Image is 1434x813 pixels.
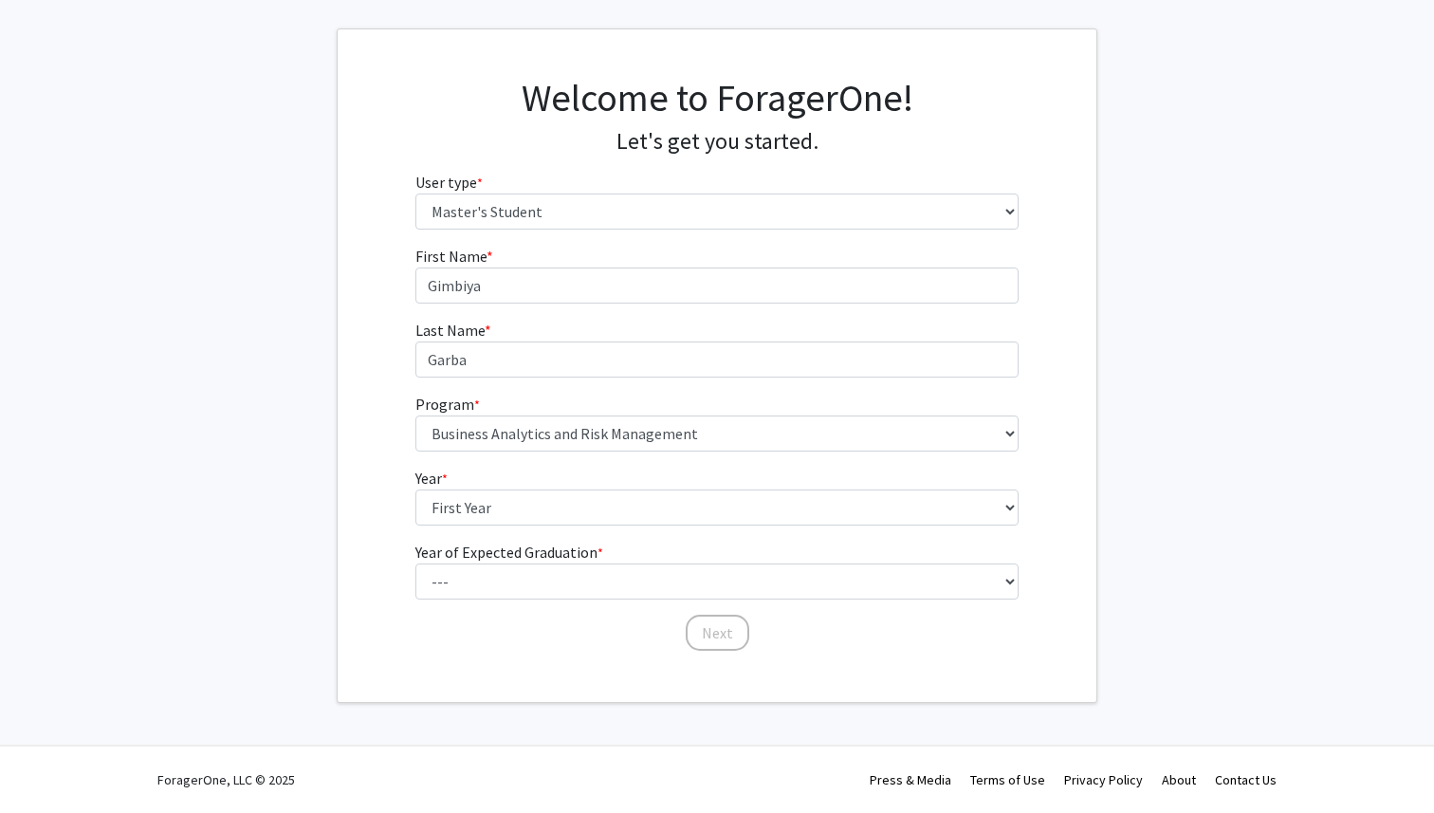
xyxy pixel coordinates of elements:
[415,393,480,416] label: Program
[970,771,1045,788] a: Terms of Use
[415,541,603,564] label: Year of Expected Graduation
[415,321,485,340] span: Last Name
[686,615,749,651] button: Next
[14,728,81,799] iframe: Chat
[415,467,448,490] label: Year
[415,247,487,266] span: First Name
[157,747,295,813] div: ForagerOne, LLC © 2025
[415,171,483,194] label: User type
[415,128,1020,156] h4: Let's get you started.
[870,771,951,788] a: Press & Media
[1064,771,1143,788] a: Privacy Policy
[415,75,1020,120] h1: Welcome to ForagerOne!
[1215,771,1277,788] a: Contact Us
[1162,771,1196,788] a: About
